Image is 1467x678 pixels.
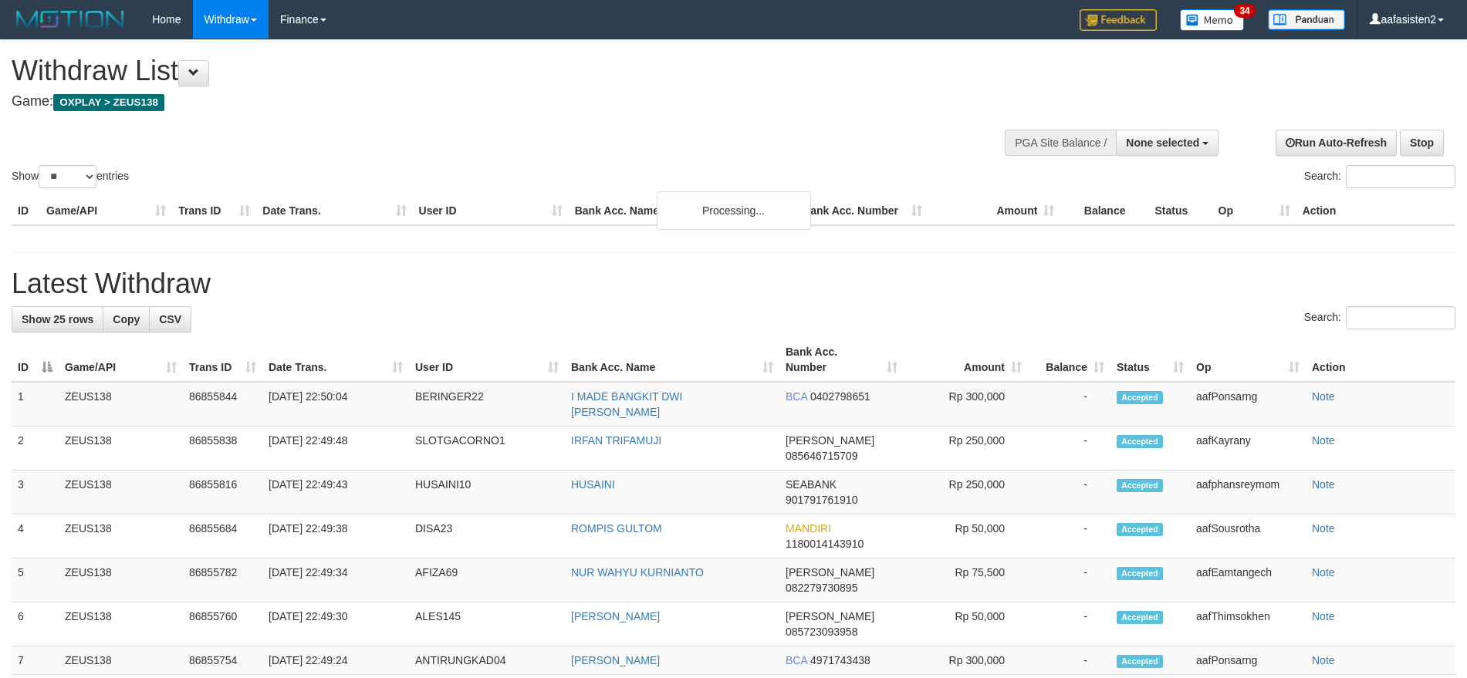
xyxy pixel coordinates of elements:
[183,558,262,602] td: 86855782
[786,478,837,491] span: SEABANK
[1117,567,1163,580] span: Accepted
[1346,306,1455,329] input: Search:
[1312,522,1335,535] a: Note
[12,8,129,31] img: MOTION_logo.png
[409,382,565,427] td: BERINGER22
[12,94,962,110] h4: Game:
[1312,478,1335,491] a: Note
[1117,523,1163,536] span: Accepted
[59,602,183,646] td: ZEUS138
[1005,130,1116,156] div: PGA Site Balance /
[40,197,172,225] th: Game/API
[571,566,704,578] a: NUR WAHYU KURNIANTO
[22,313,93,326] span: Show 25 rows
[786,450,857,462] span: Copy 085646715709 to clipboard
[1148,197,1212,225] th: Status
[183,646,262,675] td: 86855754
[1190,602,1306,646] td: aafThimsokhen
[810,390,870,403] span: Copy 0402798651 to clipboard
[12,471,59,514] td: 3
[1028,602,1110,646] td: -
[12,268,1455,299] h1: Latest Withdraw
[12,338,59,382] th: ID: activate to sort column descending
[786,610,874,622] span: [PERSON_NAME]
[796,197,928,225] th: Bank Acc. Number
[12,558,59,602] td: 5
[1028,427,1110,471] td: -
[12,306,103,332] a: Show 25 rows
[565,338,779,382] th: Bank Acc. Name: activate to sort column ascending
[904,338,1028,382] th: Amount: activate to sort column ascending
[59,471,183,514] td: ZEUS138
[1346,165,1455,188] input: Search:
[1028,338,1110,382] th: Balance: activate to sort column ascending
[904,514,1028,558] td: Rp 50,000
[1117,391,1163,404] span: Accepted
[12,382,59,427] td: 1
[103,306,150,332] a: Copy
[262,382,409,427] td: [DATE] 22:50:04
[1400,130,1444,156] a: Stop
[183,602,262,646] td: 86855760
[1276,130,1397,156] a: Run Auto-Refresh
[413,197,569,225] th: User ID
[1028,558,1110,602] td: -
[1028,382,1110,427] td: -
[262,646,409,675] td: [DATE] 22:49:24
[1117,611,1163,624] span: Accepted
[1296,197,1455,225] th: Action
[571,654,660,666] a: [PERSON_NAME]
[1304,306,1455,329] label: Search:
[12,514,59,558] td: 4
[59,382,183,427] td: ZEUS138
[657,191,811,230] div: Processing...
[1306,338,1455,382] th: Action
[1126,137,1199,149] span: None selected
[1116,130,1219,156] button: None selected
[12,427,59,471] td: 2
[1060,197,1148,225] th: Balance
[786,538,864,550] span: Copy 1180014143910 to clipboard
[571,610,660,622] a: [PERSON_NAME]
[1117,479,1163,492] span: Accepted
[1234,4,1255,18] span: 34
[12,165,129,188] label: Show entries
[904,646,1028,675] td: Rp 300,000
[183,382,262,427] td: 86855844
[1190,338,1306,382] th: Op: activate to sort column ascending
[928,197,1060,225] th: Amount
[113,313,140,326] span: Copy
[262,514,409,558] td: [DATE] 22:49:38
[59,427,183,471] td: ZEUS138
[786,582,857,594] span: Copy 082279730895 to clipboard
[1180,9,1245,31] img: Button%20Memo.svg
[409,558,565,602] td: AFIZA69
[571,434,661,447] a: IRFAN TRIFAMUJI
[569,197,796,225] th: Bank Acc. Name
[262,427,409,471] td: [DATE] 22:49:48
[904,427,1028,471] td: Rp 250,000
[409,514,565,558] td: DISA23
[12,602,59,646] td: 6
[53,94,164,111] span: OXPLAY > ZEUS138
[904,602,1028,646] td: Rp 50,000
[1312,434,1335,447] a: Note
[149,306,191,332] a: CSV
[1028,646,1110,675] td: -
[12,56,962,86] h1: Withdraw List
[904,558,1028,602] td: Rp 75,500
[183,471,262,514] td: 86855816
[159,313,181,326] span: CSV
[810,654,870,666] span: Copy 4971743438 to clipboard
[1190,646,1306,675] td: aafPonsarng
[183,427,262,471] td: 86855838
[256,197,412,225] th: Date Trans.
[1212,197,1296,225] th: Op
[59,646,183,675] td: ZEUS138
[1312,654,1335,666] a: Note
[1190,471,1306,514] td: aafphansreymom
[1268,9,1345,30] img: panduan.png
[904,382,1028,427] td: Rp 300,000
[1304,165,1455,188] label: Search:
[59,514,183,558] td: ZEUS138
